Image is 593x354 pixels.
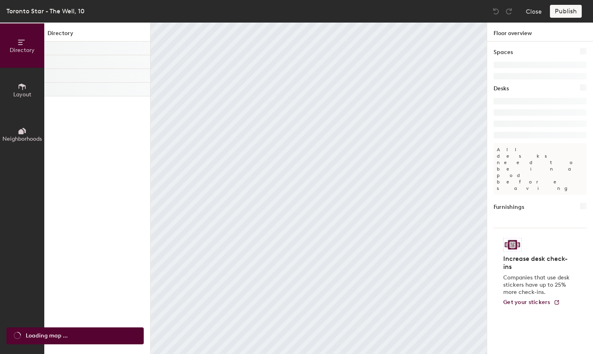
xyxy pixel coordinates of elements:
h1: Floor overview [487,23,593,42]
span: Get your stickers [503,299,550,306]
span: Loading map ... [26,331,68,340]
img: Undo [492,7,500,15]
h4: Increase desk check-ins [503,255,572,271]
span: Layout [13,91,31,98]
span: Directory [10,47,35,54]
h1: Spaces [494,48,513,57]
img: Sticker logo [503,238,522,252]
h1: Desks [494,84,509,93]
span: Neighborhoods [2,135,42,142]
a: Get your stickers [503,299,560,306]
h1: Furnishings [494,203,524,212]
button: Close [526,5,542,18]
p: All desks need to be in a pod before saving [494,143,587,195]
canvas: Map [151,23,487,354]
img: Redo [505,7,513,15]
div: Toronto Star - The Well, 10 [6,6,85,16]
p: Companies that use desk stickers have up to 25% more check-ins. [503,274,572,296]
h1: Directory [44,29,150,42]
